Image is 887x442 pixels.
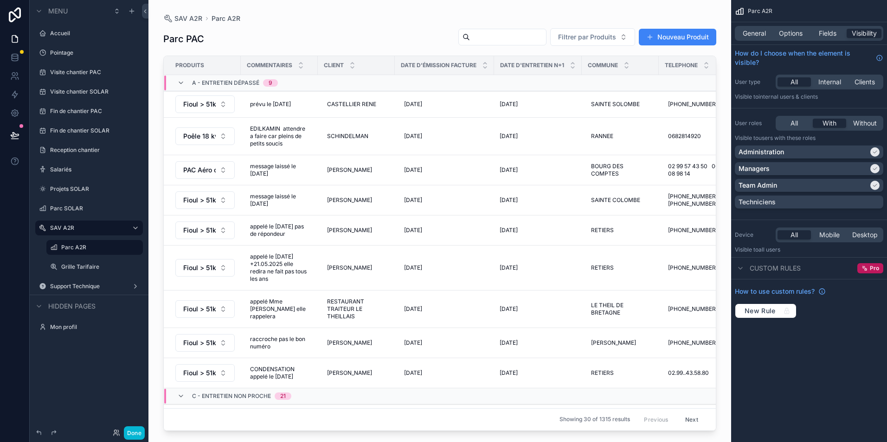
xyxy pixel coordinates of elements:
[500,305,518,313] span: [DATE]
[591,264,614,272] span: RETIERS
[327,298,386,320] span: RESTAURANT TRAITEUR LE THEILLAIS
[250,125,309,147] span: EDILKAMIN attendre a faire car pleins de petits soucis
[327,101,376,108] span: CASTELLIER RENE
[247,62,292,69] span: Commentaires
[175,259,235,277] button: Select Button
[591,339,636,347] span: [PERSON_NAME]
[61,244,137,251] label: Parc A2R
[668,101,718,108] span: [PHONE_NUMBER]
[735,303,797,318] button: New Rule
[758,246,780,253] span: all users
[735,93,883,101] p: Visible to
[758,134,816,141] span: Users with these roles
[404,133,422,140] span: [DATE]
[791,119,798,128] span: All
[735,287,815,296] span: How to use custom rules?
[404,101,422,108] span: [DATE]
[591,133,613,140] span: RANNEE
[735,49,872,67] span: How do I choose when the element is visible?
[668,193,726,208] span: [PHONE_NUMBER] [PHONE_NUMBER]
[668,264,718,272] span: [PHONE_NUMBER]
[758,93,818,100] span: Internal users & clients
[327,196,372,204] span: [PERSON_NAME]
[852,230,878,240] span: Desktop
[175,334,235,352] button: Select Button
[668,163,726,177] span: 02 99 57 43 50 06 66 08 98 14
[591,369,614,377] span: RETIERS
[735,120,772,127] label: User roles
[192,79,259,87] span: a - entretien dépassé
[404,227,422,234] span: [DATE]
[668,305,718,313] span: [PHONE_NUMBER]
[668,369,709,377] span: 02.99..43.58.80
[50,88,141,95] label: Visite chantier SOLAR
[50,107,141,115] a: Fin de chantier PAC
[175,62,204,69] span: Produits
[163,32,204,45] h1: Parc PAC
[404,264,422,272] span: [DATE]
[748,7,772,15] span: Parc A2R
[500,166,518,174] span: [DATE]
[50,146,141,154] label: Reception chantier
[735,49,883,67] a: How do I choose when the element is visible?
[50,205,141,212] label: Parc SOLAR
[401,62,476,69] span: Date d'émission facture
[250,335,309,350] span: raccroche pas le bon numéro
[183,368,216,378] span: Fioul > 51kw
[500,264,518,272] span: [DATE]
[588,62,618,69] span: Commune
[324,62,344,69] span: Client
[50,323,141,331] label: Mon profil
[50,127,141,134] label: Fin de chantier SOLAR
[743,29,766,38] span: General
[183,196,216,205] span: Fioul > 51kw
[175,364,235,382] button: Select Button
[50,69,141,76] label: Visite chantier PAC
[739,181,777,190] p: Team Admin
[175,300,235,318] button: Select Button
[327,339,372,347] span: [PERSON_NAME]
[819,230,840,240] span: Mobile
[559,416,630,423] span: Showing 30 of 1315 results
[404,369,422,377] span: [DATE]
[404,305,422,313] span: [DATE]
[741,307,779,315] span: New Rule
[50,283,128,290] a: Support Technique
[853,119,877,128] span: Without
[48,302,96,311] span: Hidden pages
[183,132,216,141] span: Poêle 18 kw
[175,221,235,239] button: Select Button
[591,101,640,108] span: SAINTE SOLOMBE
[665,62,698,69] span: Telephone
[739,197,776,207] p: Techniciens
[250,298,309,320] span: appelé Mme [PERSON_NAME] elle rappelera
[50,49,141,57] a: Pointage
[50,224,124,232] label: SAV A2R
[750,264,801,273] span: Custom rules
[50,30,141,37] label: Accueil
[855,77,875,87] span: Clients
[183,304,216,314] span: Fioul > 51kw
[679,412,705,427] button: Next
[50,166,141,173] label: Salariés
[500,196,518,204] span: [DATE]
[500,339,518,347] span: [DATE]
[591,163,649,177] span: BOURG DES COMPTES
[61,263,141,271] label: Grille Tarifaire
[250,101,291,108] span: prévu le [DATE]
[791,77,798,87] span: All
[48,6,68,16] span: Menu
[250,193,309,208] span: message laissé le [DATE]
[175,161,235,179] button: Select Button
[852,29,877,38] span: Visibility
[50,185,141,193] label: Projets SOLAR
[250,163,309,177] span: message laissé le [DATE]
[870,265,879,272] span: Pro
[183,338,216,347] span: Fioul > 51kw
